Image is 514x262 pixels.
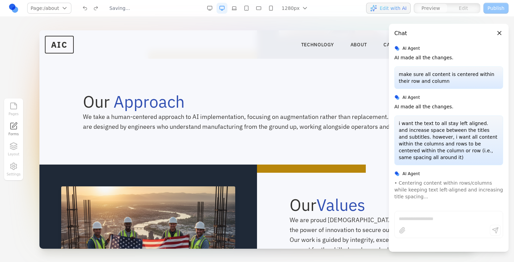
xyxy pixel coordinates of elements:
button: Desktop [217,3,227,14]
p: We are proud [DEMOGRAPHIC_DATA] who believe in the power of innovation to secure our nation's fut... [250,185,402,234]
button: Tablet [241,3,252,14]
span: Edit with AI [380,5,407,12]
span: Our [44,61,70,82]
button: Laptop [229,3,240,14]
button: Mobile [265,3,276,14]
p: i want the text to all stay left aligned. and increase space between the titles and subtitles. ho... [399,120,499,161]
span: Approach [74,61,145,82]
p: We take a human-centered approach to AI implementation, focusing on augmentation rather than repl... [44,81,392,102]
p: AI made all the changes. [394,103,453,110]
div: • Centering content within rows/columns while keeping text left-aligned and increasing title spac... [394,180,503,200]
span: Values [277,164,326,185]
button: Page:/about [27,3,71,14]
h3: Chat [394,29,407,37]
a: Forms [6,121,21,138]
button: Desktop Wide [204,3,215,14]
iframe: Preview [39,30,475,249]
b: Our [250,164,326,185]
button: Close panel [496,29,503,37]
div: Saving... [109,5,130,12]
button: Edit with AI [366,3,411,14]
button: 1280px [278,3,313,14]
div: AI Agent [394,171,503,177]
div: AI Agent [394,45,503,51]
button: Mobile Landscape [253,3,264,14]
div: AI Agent [394,94,503,101]
p: make sure all content is centered within their row and column [399,71,499,84]
p: AI made all the changes. [394,54,453,61]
